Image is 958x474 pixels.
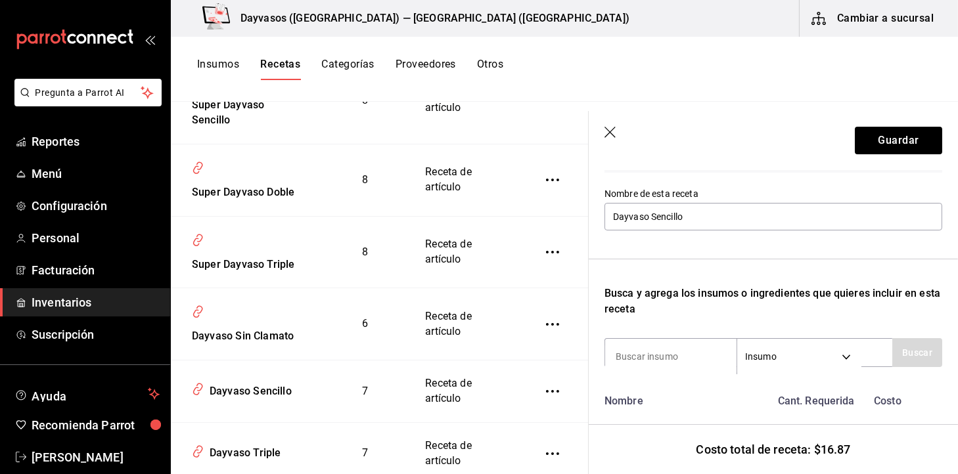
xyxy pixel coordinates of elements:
[32,261,160,279] span: Facturación
[477,58,503,80] button: Otros
[197,58,239,80] button: Insumos
[321,58,375,80] button: Categorías
[187,324,294,344] div: Dayvaso Sin Clamato
[145,34,155,45] button: open_drawer_menu
[32,386,143,402] span: Ayuda
[230,11,629,26] h3: Dayvasos ([GEOGRAPHIC_DATA]) — [GEOGRAPHIC_DATA] ([GEOGRAPHIC_DATA])
[599,388,771,409] div: Nombre
[737,339,861,374] div: Insumo
[187,180,294,200] div: Super Dayvaso Doble
[855,127,942,154] button: Guardar
[362,173,368,186] span: 8
[771,388,857,409] div: Cant. Requerida
[204,441,281,461] div: Dayvaso Triple
[32,326,160,343] span: Suscripción
[605,343,737,370] input: Buscar insumo
[857,388,914,409] div: Costo
[32,197,160,215] span: Configuración
[32,448,160,466] span: [PERSON_NAME]
[362,446,368,459] span: 7
[9,95,162,109] a: Pregunta a Parrot AI
[187,252,294,272] div: Super Dayvaso Triple
[409,288,522,360] td: Receta de artículo
[32,229,160,247] span: Personal
[589,424,958,474] div: Costo total de receta: $16.87
[204,379,292,399] div: Dayvaso Sencillo
[187,93,306,128] div: Super Dayvaso Sencillo
[409,360,522,423] td: Receta de artículo
[604,190,942,199] label: Nombre de esta receta
[197,58,503,80] div: navigation tabs
[14,79,162,106] button: Pregunta a Parrot AI
[32,133,160,150] span: Reportes
[362,246,368,258] span: 8
[409,144,522,216] td: Receta de artículo
[32,293,160,311] span: Inventarios
[396,58,456,80] button: Proveedores
[260,58,300,80] button: Recetas
[32,165,160,183] span: Menú
[362,317,368,330] span: 6
[362,385,368,397] span: 7
[409,216,522,288] td: Receta de artículo
[35,86,141,100] span: Pregunta a Parrot AI
[604,286,942,317] div: Busca y agrega los insumos o ingredientes que quieres incluir en esta receta
[362,94,368,106] span: 8
[32,416,160,434] span: Recomienda Parrot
